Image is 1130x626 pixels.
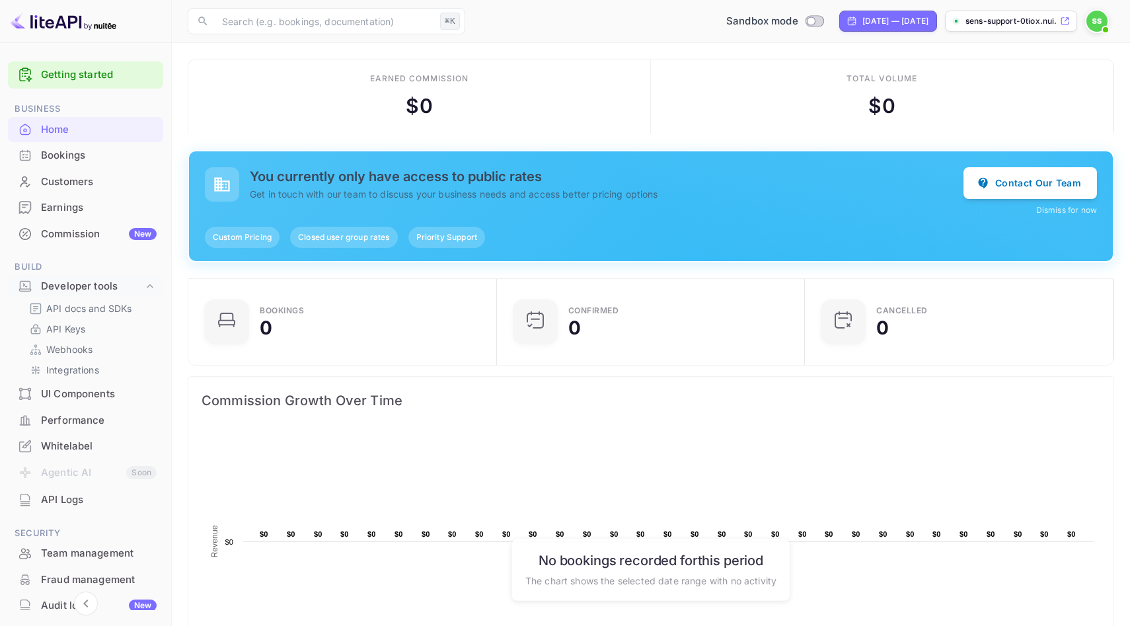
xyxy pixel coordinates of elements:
[440,13,460,30] div: ⌘K
[906,530,915,538] text: $0
[408,231,485,243] span: Priority Support
[41,572,157,588] div: Fraud management
[8,143,163,167] a: Bookings
[8,221,163,247] div: CommissionNew
[876,307,928,315] div: CANCELLED
[29,301,153,315] a: API docs and SDKs
[798,530,807,538] text: $0
[879,530,887,538] text: $0
[202,390,1100,411] span: Commission Growth Over Time
[210,525,219,557] text: Revenue
[24,340,158,359] div: Webhooks
[41,67,157,83] a: Getting started
[41,200,157,215] div: Earnings
[287,530,295,538] text: $0
[225,538,233,546] text: $0
[847,73,917,85] div: Total volume
[41,598,157,613] div: Audit logs
[8,434,163,459] div: Whitelabel
[8,434,163,458] a: Whitelabel
[721,14,829,29] div: Switch to Production mode
[610,530,619,538] text: $0
[529,530,537,538] text: $0
[41,122,157,137] div: Home
[24,299,158,318] div: API docs and SDKs
[663,530,672,538] text: $0
[1067,530,1076,538] text: $0
[475,530,484,538] text: $0
[41,492,157,508] div: API Logs
[8,117,163,143] div: Home
[46,342,93,356] p: Webhooks
[8,567,163,592] a: Fraud management
[8,169,163,194] a: Customers
[129,600,157,611] div: New
[74,592,98,615] button: Collapse navigation
[987,530,995,538] text: $0
[8,381,163,406] a: UI Components
[46,301,132,315] p: API docs and SDKs
[46,322,85,336] p: API Keys
[556,530,564,538] text: $0
[8,102,163,116] span: Business
[29,322,153,336] a: API Keys
[41,279,143,294] div: Developer tools
[525,574,776,588] p: The chart shows the selected date range with no activity
[525,553,776,568] h6: No bookings recorded for this period
[24,319,158,338] div: API Keys
[370,73,468,85] div: Earned commission
[41,439,157,454] div: Whitelabel
[422,530,430,538] text: $0
[340,530,349,538] text: $0
[8,275,163,298] div: Developer tools
[960,530,968,538] text: $0
[862,15,928,27] div: [DATE] — [DATE]
[8,408,163,434] div: Performance
[1040,530,1049,538] text: $0
[8,567,163,593] div: Fraud management
[260,307,304,315] div: Bookings
[250,187,963,201] p: Get in touch with our team to discuss your business needs and access better pricing options
[290,231,397,243] span: Closed user group rates
[205,231,280,243] span: Custom Pricing
[868,91,895,121] div: $ 0
[8,487,163,513] div: API Logs
[1036,204,1097,216] button: Dismiss for now
[29,342,153,356] a: Webhooks
[583,530,591,538] text: $0
[448,530,457,538] text: $0
[8,195,163,219] a: Earnings
[852,530,860,538] text: $0
[260,530,268,538] text: $0
[8,143,163,169] div: Bookings
[691,530,699,538] text: $0
[8,195,163,221] div: Earnings
[636,530,645,538] text: $0
[771,530,780,538] text: $0
[1014,530,1022,538] text: $0
[568,319,581,337] div: 0
[876,319,889,337] div: 0
[46,363,99,377] p: Integrations
[1086,11,1108,32] img: Sens Support
[932,530,941,538] text: $0
[825,530,833,538] text: $0
[8,541,163,567] div: Team management
[963,167,1097,199] button: Contact Our Team
[568,307,619,315] div: Confirmed
[29,363,153,377] a: Integrations
[214,8,435,34] input: Search (e.g. bookings, documentation)
[8,117,163,141] a: Home
[8,221,163,246] a: CommissionNew
[406,91,432,121] div: $ 0
[8,526,163,541] span: Security
[314,530,322,538] text: $0
[965,15,1057,27] p: sens-support-0tiox.nui...
[726,14,798,29] span: Sandbox mode
[41,387,157,402] div: UI Components
[250,169,963,184] h5: You currently only have access to public rates
[8,541,163,565] a: Team management
[8,593,163,619] div: Audit logsNew
[11,11,116,32] img: LiteAPI logo
[8,487,163,512] a: API Logs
